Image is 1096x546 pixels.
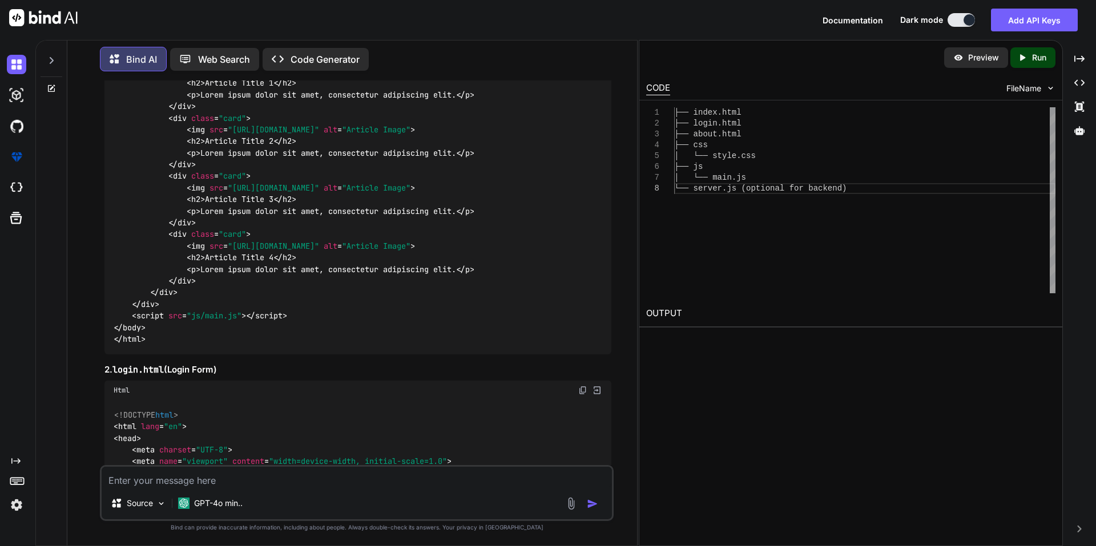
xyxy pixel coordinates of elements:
span: </ > [114,322,146,333]
span: img [191,183,205,193]
span: < > [114,433,141,443]
span: "Article Image" [342,241,410,251]
h3: 2. (Login Form) [104,363,611,377]
span: p [191,148,196,158]
p: Run [1032,52,1046,63]
span: "[URL][DOMAIN_NAME]" [228,183,319,193]
span: < > [187,148,200,158]
img: Pick Models [156,499,166,508]
span: name [159,456,178,467]
div: 4 [646,140,659,151]
span: class [191,113,214,123]
span: html [123,334,141,344]
span: div [141,299,155,309]
div: 1 [646,107,659,118]
span: charset [159,444,191,455]
span: div [173,229,187,240]
span: head [118,433,136,443]
img: attachment [565,497,578,510]
span: html [118,422,136,432]
img: GPT-4o mini [178,498,190,509]
img: settings [7,495,26,515]
span: │ └── main.js [674,173,746,182]
span: │ └── style.css [674,151,756,160]
span: ├── about.html [674,130,742,139]
div: 6 [646,161,659,172]
span: src [209,124,223,135]
span: </ > [273,78,296,88]
span: </ > [168,159,196,169]
span: < = > [168,171,251,181]
span: class [191,171,214,181]
img: githubDark [7,116,26,136]
span: p [191,90,196,100]
span: meta [136,456,155,467]
span: p [465,206,470,216]
span: alt [324,124,337,135]
span: </ > [150,288,178,298]
span: p [191,264,196,274]
p: Web Search [198,52,250,66]
span: < > [187,195,205,205]
button: Add API Keys [991,9,1078,31]
span: < > [187,90,200,100]
span: h2 [283,253,292,263]
span: </ > [456,90,474,100]
img: chevron down [1046,83,1055,93]
span: meta [136,444,155,455]
span: script [255,311,283,321]
span: </ > [114,334,146,344]
span: h2 [283,78,292,88]
span: p [465,148,470,158]
span: h2 [191,195,200,205]
p: Bind AI [126,52,157,66]
div: 8 [646,183,659,194]
span: </ > [456,206,474,216]
img: copy [578,386,587,395]
span: └── server.js (optional for backend) [674,184,847,193]
p: Bind can provide inaccurate information, including about people. Always double-check its answers.... [100,523,614,532]
span: < > [187,78,205,88]
code: login.html [112,364,164,375]
span: "card" [219,229,246,240]
span: "UTF-8" [196,444,228,455]
span: </ > [273,253,296,263]
span: < = = > [187,124,415,135]
span: "Article Image" [342,124,410,135]
span: </ > [168,217,196,228]
span: src [168,311,182,321]
span: "Article Image" [342,183,410,193]
span: div [159,288,173,298]
span: FileName [1006,83,1041,94]
span: < > [187,136,205,147]
span: h2 [191,78,200,88]
span: h2 [283,136,292,147]
span: div [178,102,191,112]
span: "[URL][DOMAIN_NAME]" [228,124,319,135]
span: <!DOCTYPE > [114,410,178,420]
span: div [178,217,191,228]
span: < = > [168,229,251,240]
img: icon [587,498,598,509]
span: "viewport" [182,456,228,467]
span: ├── css [674,140,708,149]
span: div [173,171,187,181]
span: Documentation [823,15,883,25]
span: </ > [456,148,474,158]
div: 5 [646,151,659,161]
span: div [178,159,191,169]
span: < = > [168,113,251,123]
span: "card" [219,113,246,123]
span: lang [141,422,159,432]
button: Documentation [823,14,883,26]
span: h2 [283,195,292,205]
span: alt [324,241,337,251]
span: div [173,113,187,123]
span: < = > [132,444,232,455]
img: darkAi-studio [7,86,26,105]
span: Dark mode [900,14,943,26]
span: body [123,322,141,333]
span: < = = > [187,241,415,251]
div: CODE [646,82,670,95]
span: </ > [168,276,196,286]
